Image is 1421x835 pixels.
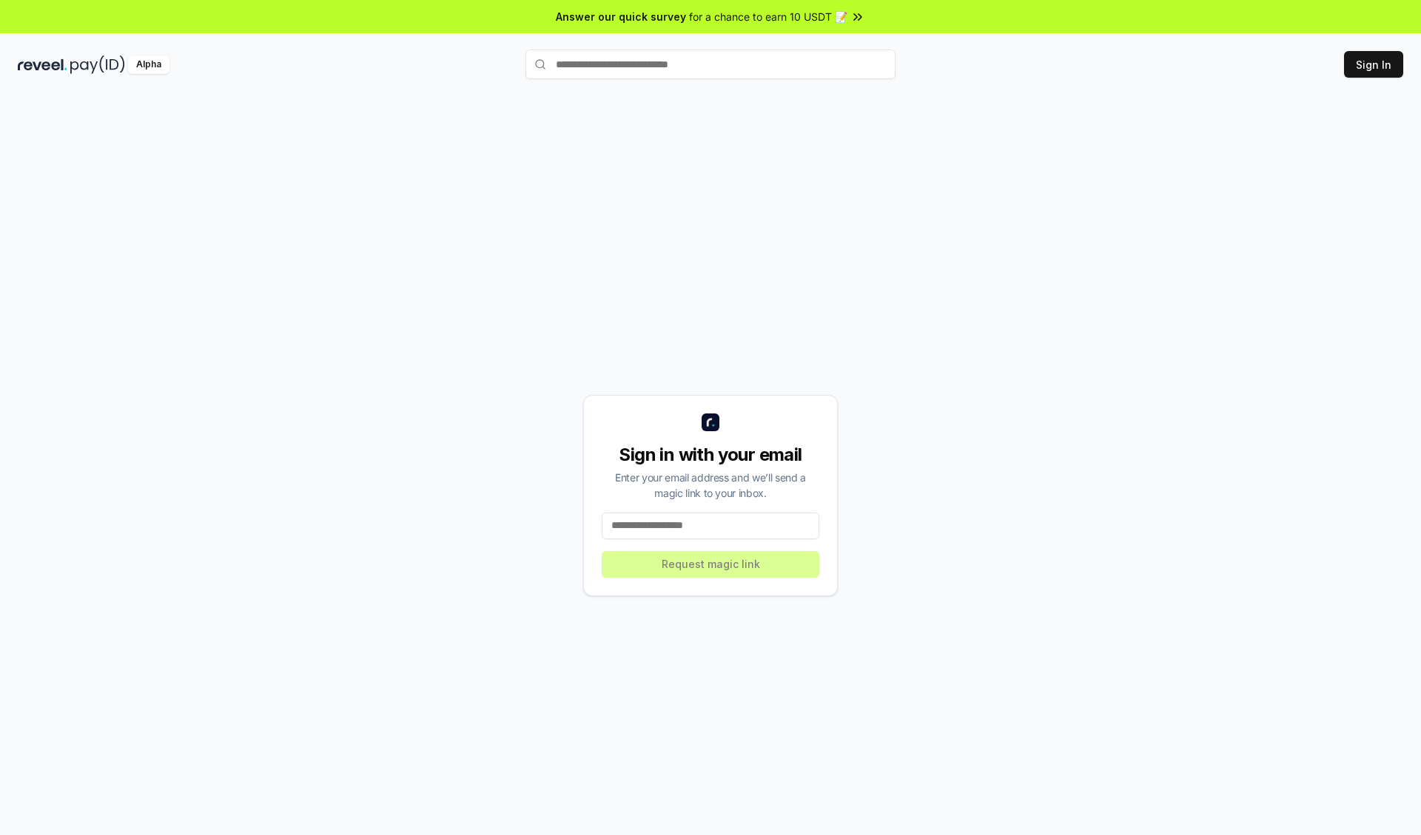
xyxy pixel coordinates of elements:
div: Sign in with your email [602,443,819,467]
button: Sign In [1344,51,1403,78]
img: logo_small [702,413,719,431]
span: for a chance to earn 10 USDT 📝 [689,9,847,24]
div: Alpha [128,55,169,74]
img: pay_id [70,55,125,74]
div: Enter your email address and we’ll send a magic link to your inbox. [602,470,819,501]
img: reveel_dark [18,55,67,74]
span: Answer our quick survey [556,9,686,24]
